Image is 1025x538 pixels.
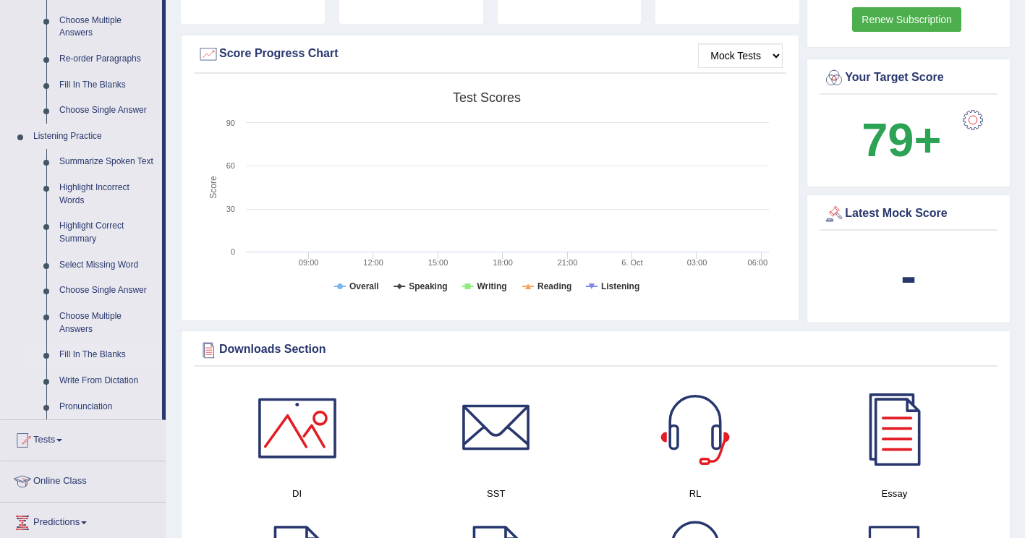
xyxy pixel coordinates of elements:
div: Score Progress Chart [197,43,783,65]
text: 90 [226,119,235,127]
tspan: Writing [477,281,506,291]
h4: DI [205,486,389,501]
text: 15:00 [428,258,448,267]
a: Summarize Spoken Text [53,149,162,175]
b: 79+ [862,114,941,166]
a: Choose Single Answer [53,98,162,124]
tspan: Listening [601,281,639,291]
tspan: Speaking [409,281,447,291]
a: Choose Single Answer [53,278,162,304]
a: Write From Dictation [53,368,162,394]
text: 06:00 [748,258,768,267]
text: 09:00 [299,258,319,267]
a: Tests [1,420,166,456]
h4: Essay [802,486,987,501]
text: 18:00 [493,258,513,267]
a: Fill In The Blanks [53,342,162,368]
text: 12:00 [363,258,383,267]
a: Renew Subscription [852,7,961,32]
a: Listening Practice [27,124,162,150]
tspan: Overall [349,281,379,291]
text: 21:00 [558,258,578,267]
h4: SST [404,486,588,501]
a: Highlight Correct Summary [53,213,162,252]
a: Online Class [1,461,166,498]
tspan: Reading [537,281,571,291]
a: Highlight Incorrect Words [53,175,162,213]
tspan: Score [208,176,218,199]
div: Downloads Section [197,339,994,361]
h4: RL [603,486,788,501]
tspan: 6. Oct [621,258,642,267]
text: 03:00 [687,258,707,267]
div: Latest Mock Score [823,203,994,225]
div: Your Target Score [823,67,994,89]
a: Choose Multiple Answers [53,8,162,46]
b: - [901,249,916,302]
a: Pronunciation [53,394,162,420]
text: 0 [231,247,235,256]
a: Select Missing Word [53,252,162,278]
a: Fill In The Blanks [53,72,162,98]
tspan: Test scores [453,90,521,105]
a: Choose Multiple Answers [53,304,162,342]
text: 60 [226,161,235,170]
a: Re-order Paragraphs [53,46,162,72]
text: 30 [226,205,235,213]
